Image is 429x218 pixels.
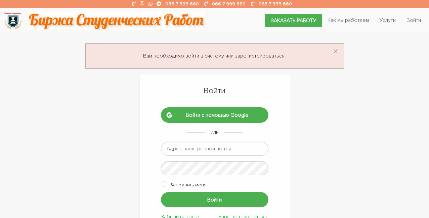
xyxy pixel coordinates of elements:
span: или [211,129,219,136]
a: Как мы работаем [322,14,374,27]
input: Войти [161,192,268,207]
h1: Войти [161,85,268,97]
img: motto-2ce64da2796df845c65ce8f9480b9c9d679903764b3ca6da4b6de107518df0fe.gif [28,11,205,30]
a: Заказать работу [265,14,322,27]
a: Войти [401,14,426,27]
label: Запомнить меня [170,181,207,189]
img: logo-135dea9cf721667cc4ddb0c1795e3ba8b7f362e3d0c04e2cc90b931989920324.png [4,11,22,30]
span: Войти с помощью Google [172,112,263,118]
a: 066 7 999 660 [212,1,246,7]
span: × [333,45,338,58]
a: 096 7 999 660 [165,1,199,7]
a: 063 7 999 660 [259,1,292,7]
button: Dismiss alert [333,46,338,57]
a: Войти с помощью Google [161,107,268,123]
a: Услуги [374,14,401,27]
input: Адрес электронной почты [161,142,268,156]
p: Вам необходимо войти в систему или зарегистрироваться. [94,52,336,61]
